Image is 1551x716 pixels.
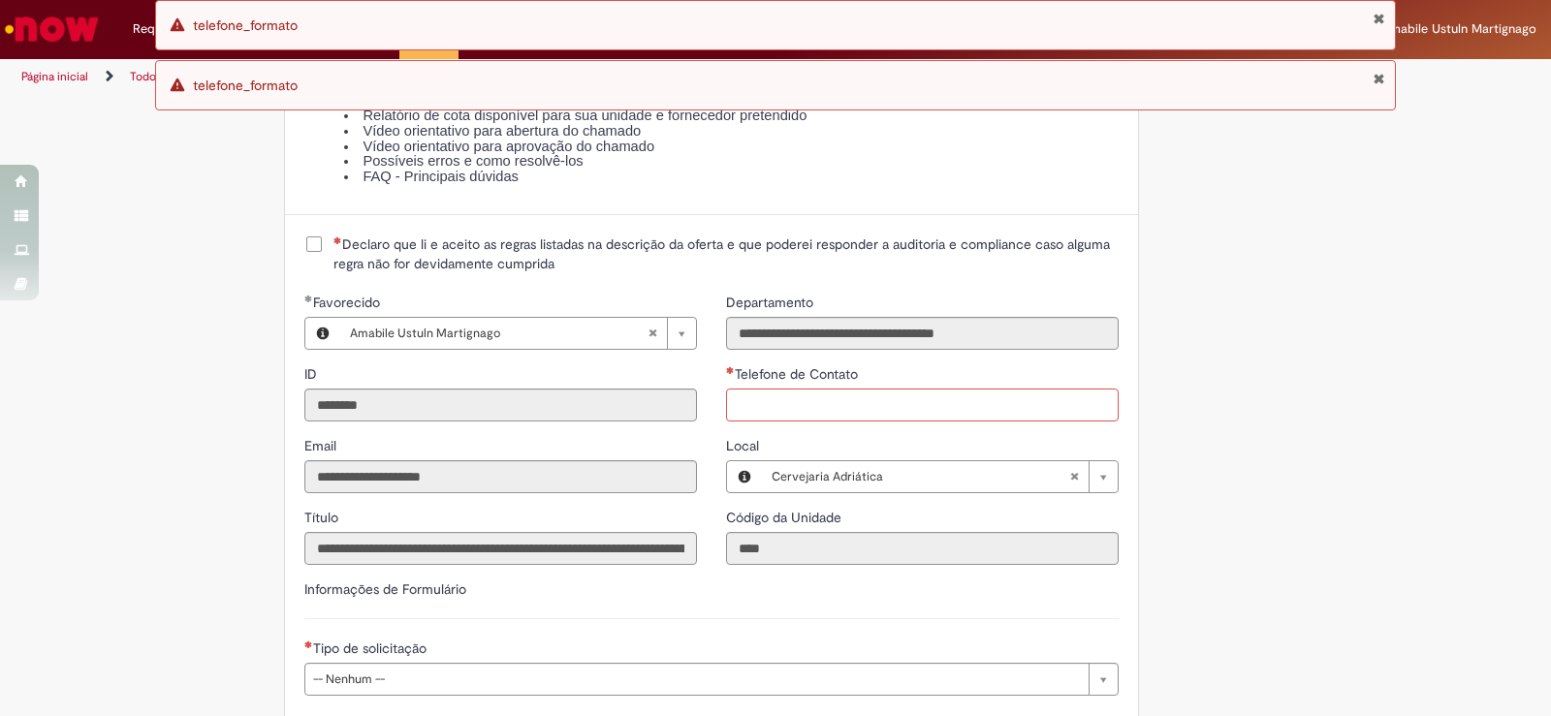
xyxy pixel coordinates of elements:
button: Fechar Notificação [1373,71,1385,86]
input: ID [304,389,697,421]
span: Amabile Ustuln Martignago [350,318,648,349]
ul: Trilhas de página [15,59,1020,95]
span: Necessários [726,366,735,374]
span: Telefone de Contato [735,365,862,383]
span: Necessários [304,640,313,648]
span: -- Nenhum -- [313,664,1079,695]
input: Email [304,460,697,493]
abbr: Limpar campo Local [1060,461,1089,492]
a: Página inicial [21,69,88,84]
span: Tipo de solicitação [313,639,430,657]
label: Somente leitura - Email [304,436,340,455]
li: Vídeo orientativo para aprovação do chamado [343,140,1119,155]
input: Departamento [726,317,1119,350]
li: Vídeo orientativo para abertura do chamado [343,124,1119,140]
span: Somente leitura - ID [304,365,321,383]
a: Todos os Catálogos [130,69,233,84]
a: Cervejaria AdriáticaLimpar campo Local [762,461,1118,492]
span: Somente leitura - Código da Unidade [726,509,845,526]
input: Título [304,532,697,565]
label: Somente leitura - Código da Unidade [726,508,845,527]
span: Amabile Ustuln Martignago [1382,20,1536,37]
span: Necessários - Favorecido [313,294,384,311]
label: Somente leitura - ID [304,364,321,384]
span: Necessários [333,236,342,244]
span: Somente leitura - Email [304,437,340,454]
span: Declaro que li e aceito as regras listadas na descrição da oferta e que poderei responder a audit... [333,234,1119,273]
span: telefone_formato [193,77,298,94]
input: Código da Unidade [726,532,1119,565]
label: Informações de Formulário [304,580,466,598]
span: telefone_formato [193,16,298,34]
span: Cervejaria Adriática [772,461,1069,492]
li: FAQ - Principais dúvidas [343,170,1119,185]
label: Somente leitura - Departamento [726,293,817,312]
li: Possíveis erros e como resolvê-los [343,154,1119,170]
span: Local [726,437,763,454]
button: Fechar Notificação [1373,11,1385,26]
abbr: Limpar campo Favorecido [638,318,667,349]
span: Somente leitura - Departamento [726,294,817,311]
input: Telefone de Contato [726,389,1119,421]
button: Local, Visualizar este registro Cervejaria Adriática [727,461,762,492]
button: Favorecido, Visualizar este registro Amabile Ustuln Martignago [305,318,340,349]
img: ServiceNow [2,10,102,48]
span: Obrigatório Preenchido [304,295,313,302]
a: Amabile Ustuln MartignagoLimpar campo Favorecido [340,318,696,349]
label: Somente leitura - Título [304,508,342,527]
span: Somente leitura - Título [304,509,342,526]
span: Requisições [133,19,201,39]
